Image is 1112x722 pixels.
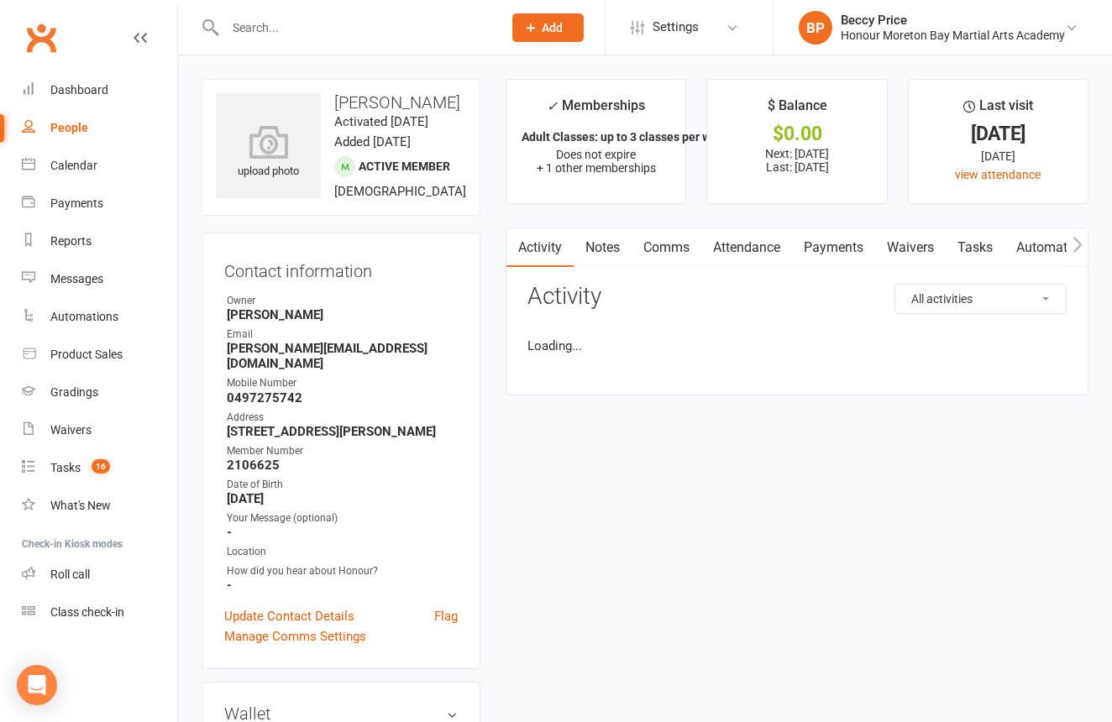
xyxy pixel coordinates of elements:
[792,228,875,267] a: Payments
[227,390,458,405] strong: 0497275742
[17,665,57,705] div: Open Intercom Messenger
[227,578,458,593] strong: -
[50,196,103,210] div: Payments
[334,184,466,199] span: [DEMOGRAPHIC_DATA]
[722,125,871,143] div: $0.00
[92,459,110,473] span: 16
[50,423,92,437] div: Waivers
[527,336,1067,356] li: Loading...
[20,17,62,59] a: Clubworx
[547,98,558,114] i: ✓
[1004,228,1104,267] a: Automations
[547,95,645,126] div: Memberships
[334,134,411,149] time: Added [DATE]
[512,13,584,42] button: Add
[216,125,321,180] div: upload photo
[537,161,656,175] span: + 1 other memberships
[434,606,458,626] a: Flag
[50,83,108,97] div: Dashboard
[653,8,699,46] span: Settings
[799,11,832,44] div: BP
[768,95,827,125] div: $ Balance
[22,260,177,298] a: Messages
[527,284,1067,310] h3: Activity
[556,148,636,161] span: Does not expire
[227,341,458,371] strong: [PERSON_NAME][EMAIL_ADDRESS][DOMAIN_NAME]
[227,563,458,579] div: How did you hear about Honour?
[632,228,701,267] a: Comms
[227,410,458,426] div: Address
[50,568,90,581] div: Roll call
[22,411,177,449] a: Waivers
[227,544,458,560] div: Location
[22,222,177,260] a: Reports
[22,449,177,487] a: Tasks 16
[227,293,458,309] div: Owner
[22,185,177,222] a: Payments
[50,310,118,323] div: Automations
[955,168,1041,181] a: view attendance
[220,16,490,39] input: Search...
[22,594,177,631] a: Class kiosk mode
[50,159,97,172] div: Calendar
[875,228,946,267] a: Waivers
[924,147,1073,165] div: [DATE]
[963,95,1033,125] div: Last visit
[22,374,177,411] a: Gradings
[701,228,792,267] a: Attendance
[227,327,458,343] div: Email
[50,272,103,285] div: Messages
[841,13,1065,28] div: Beccy Price
[946,228,1004,267] a: Tasks
[722,147,871,174] p: Next: [DATE] Last: [DATE]
[334,114,428,129] time: Activated [DATE]
[224,606,354,626] a: Update Contact Details
[227,424,458,439] strong: [STREET_ADDRESS][PERSON_NAME]
[22,487,177,525] a: What's New
[359,160,450,173] span: Active member
[22,336,177,374] a: Product Sales
[841,28,1065,43] div: Honour Moreton Bay Martial Arts Academy
[22,71,177,109] a: Dashboard
[50,385,98,399] div: Gradings
[50,499,111,512] div: What's New
[224,255,458,280] h3: Contact information
[224,626,366,646] a: Manage Comms Settings
[50,461,81,474] div: Tasks
[50,234,92,248] div: Reports
[227,491,458,506] strong: [DATE]
[50,121,88,134] div: People
[924,125,1073,143] div: [DATE]
[216,93,466,112] h3: [PERSON_NAME]
[50,348,123,361] div: Product Sales
[227,458,458,473] strong: 2106625
[227,525,458,540] strong: -
[227,510,458,526] div: Your Message (optional)
[227,307,458,322] strong: [PERSON_NAME]
[22,556,177,594] a: Roll call
[574,228,632,267] a: Notes
[542,21,563,34] span: Add
[506,228,574,267] a: Activity
[227,443,458,459] div: Member Number
[50,605,124,619] div: Class check-in
[22,109,177,147] a: People
[227,375,458,391] div: Mobile Number
[22,147,177,185] a: Calendar
[522,130,730,144] strong: Adult Classes: up to 3 classes per week
[22,298,177,336] a: Automations
[227,477,458,493] div: Date of Birth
